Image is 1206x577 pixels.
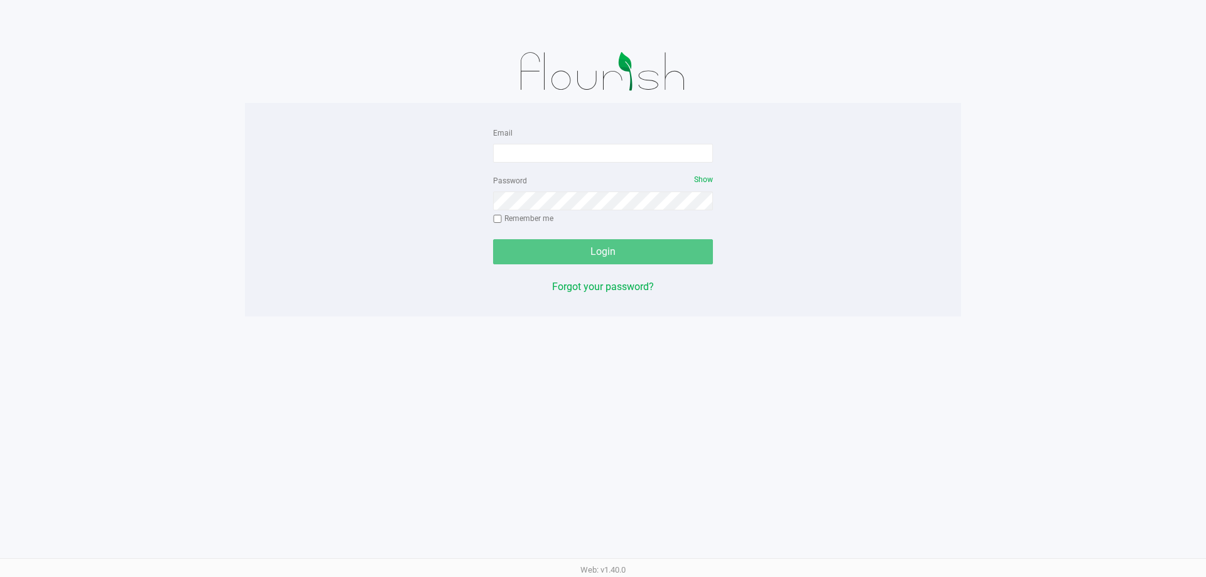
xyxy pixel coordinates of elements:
input: Remember me [493,215,502,224]
label: Remember me [493,213,553,224]
span: Web: v1.40.0 [580,565,626,574]
label: Password [493,175,527,186]
span: Show [694,175,713,184]
label: Email [493,127,513,139]
button: Forgot your password? [552,279,654,294]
